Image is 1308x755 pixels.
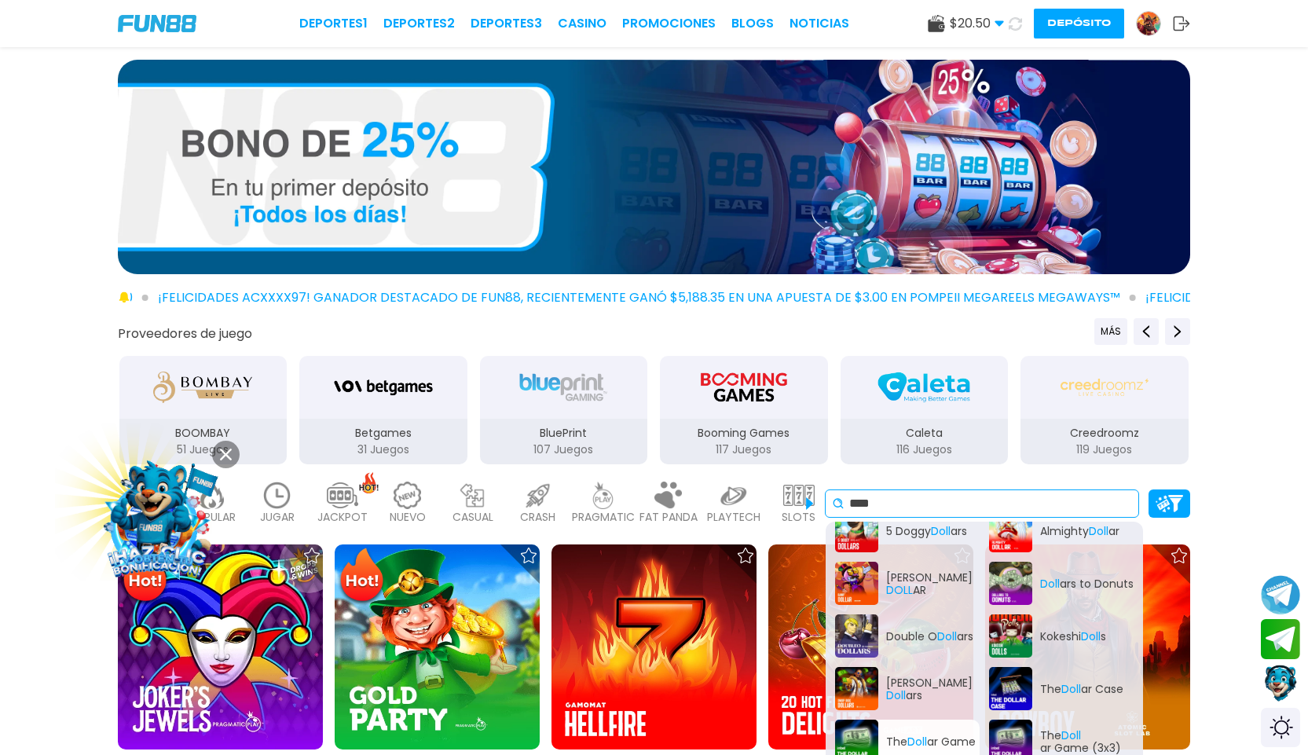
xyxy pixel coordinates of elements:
img: fat_panda_light.webp [653,482,684,509]
img: Avatar [1137,12,1160,35]
img: crash_light.webp [522,482,554,509]
img: Hot [336,546,387,607]
img: playtech_light.webp [718,482,749,509]
p: 119 Juegos [1020,442,1189,458]
img: Hellfire [551,544,757,750]
img: Caleta [874,365,973,409]
button: Join telegram [1261,619,1300,660]
img: Betgames [334,365,433,409]
p: CASUAL [452,509,493,526]
button: BOOMBAY [113,354,294,466]
div: Switch theme [1261,708,1300,747]
img: jackpot_light.webp [327,482,358,509]
button: Previous providers [1094,318,1127,345]
button: Caleta [834,354,1015,466]
img: BOOMBAY [153,365,252,409]
p: PLAYTECH [707,509,760,526]
p: Caleta [841,425,1009,442]
img: pragmatic_light.webp [588,482,619,509]
p: Creedroomz [1020,425,1189,442]
p: CRASH [520,509,555,526]
img: Company Logo [118,15,196,32]
img: BluePrint [514,365,613,409]
p: 107 Juegos [480,442,648,458]
img: 20 Hot Fruit Delights [768,544,973,750]
a: Avatar [1136,11,1173,36]
img: new_light.webp [392,482,423,509]
img: Image Link [84,446,229,592]
span: $ 20.50 [950,14,1004,33]
a: CASINO [558,14,606,33]
a: BLOGS [731,14,774,33]
button: Betgames [293,354,474,466]
button: Creedroomz [1014,354,1195,466]
img: Platform Filter [1156,495,1183,511]
a: Deportes2 [383,14,455,33]
p: PRAGMATIC [572,509,635,526]
p: BluePrint [480,425,648,442]
a: Deportes3 [471,14,542,33]
button: Proveedores de juego [118,325,252,342]
span: ¡FELICIDADES acxxxx97! GANADOR DESTACADO DE FUN88, RECIENTEMENTE GANÓ $5,188.35 EN UNA APUESTA DE... [158,288,1136,307]
p: FAT PANDA [639,509,698,526]
img: Gold Party [335,544,540,750]
img: casual_light.webp [457,482,489,509]
button: Booming Games [654,354,834,466]
p: BOOMBAY [119,425,288,442]
img: slots_light.webp [783,482,815,509]
img: hot [359,472,379,493]
button: Contact customer service [1261,663,1300,704]
a: NOTICIAS [790,14,849,33]
img: Primer Bono Diario 25% [118,60,1190,274]
a: Deportes1 [299,14,368,33]
p: 117 Juegos [660,442,828,458]
img: recent_light.webp [262,482,293,509]
p: 31 Juegos [299,442,467,458]
p: NUEVO [390,509,426,526]
img: Joker's Jewels [118,544,323,750]
img: Creedroomz [1061,365,1149,409]
p: 116 Juegos [841,442,1009,458]
p: JACKPOT [317,509,368,526]
button: Next providers [1165,318,1190,345]
a: Promociones [622,14,716,33]
button: Previous providers [1134,318,1159,345]
p: SLOTS [782,509,815,526]
p: JUGAR [260,509,295,526]
p: Betgames [299,425,467,442]
button: Depósito [1034,9,1124,38]
img: Booming Games [694,365,793,409]
button: BluePrint [474,354,654,466]
p: Booming Games [660,425,828,442]
button: Join telegram channel [1261,574,1300,615]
